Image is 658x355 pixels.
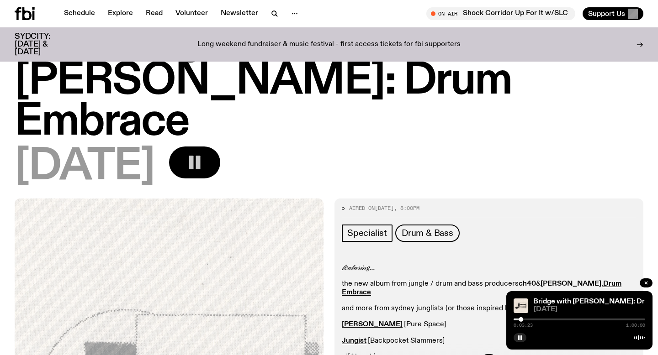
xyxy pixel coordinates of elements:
em: 𝒻𝑒𝒶𝓉𝓊𝓇𝒾𝓃𝑔... [342,264,375,271]
a: Newsletter [215,7,264,20]
span: Specialist [347,228,387,238]
a: Explore [102,7,138,20]
h1: The Bridge with [PERSON_NAME]: Drum Embrace [15,20,643,143]
span: [DATE] [375,204,394,212]
span: 1:00:00 [626,323,645,328]
span: Aired on [349,204,375,212]
a: Read [140,7,168,20]
p: Long weekend fundraiser & music festival - first access tickets for fbi supporters [197,41,461,49]
span: , 8:00pm [394,204,419,212]
span: [DATE] [534,306,645,313]
a: Jungist [342,337,366,345]
span: Support Us [588,10,625,18]
p: [Backpocket Slammers] [342,337,636,345]
strong: ch40 [519,280,536,287]
a: Drum & Bass [395,224,460,242]
p: and more from sydney junglists (or those inspired by)... [342,304,636,313]
h3: SYDCITY: [DATE] & [DATE] [15,33,73,56]
span: 0:03:23 [514,323,533,328]
span: [DATE] [15,146,154,188]
button: On AirShock Corridor Up For It w/SLC [426,7,575,20]
span: Drum & Bass [402,228,453,238]
button: Support Us [583,7,643,20]
a: Volunteer [170,7,213,20]
a: Schedule [58,7,101,20]
p: [Pure Space] [342,320,636,329]
a: [PERSON_NAME] [342,321,403,328]
p: the new album from jungle / drum and bass producers & , [342,280,636,297]
a: Specialist [342,224,393,242]
strong: [PERSON_NAME] [541,280,601,287]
